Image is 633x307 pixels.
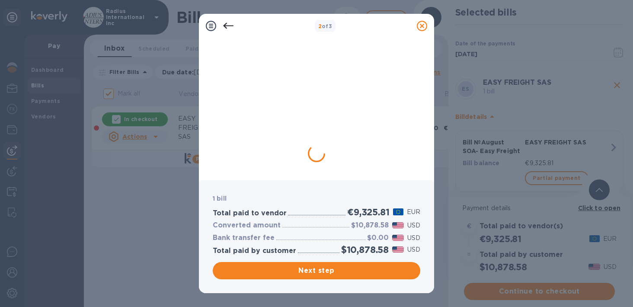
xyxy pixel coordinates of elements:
h3: Total paid to vendor [213,209,287,217]
p: EUR [407,208,420,217]
p: USD [407,245,420,254]
b: of 3 [318,23,332,29]
h2: $10,878.58 [341,244,389,255]
h3: $10,878.58 [351,221,389,230]
img: USD [392,246,404,253]
h3: Converted amount [213,221,281,230]
span: 2 [318,23,322,29]
h3: $0.00 [367,234,389,242]
img: USD [392,235,404,241]
h3: Bank transfer fee [213,234,275,242]
b: 1 bill [213,195,227,202]
p: USD [407,221,420,230]
button: Next step [213,262,420,279]
span: Next step [220,265,413,276]
img: USD [392,222,404,228]
p: USD [407,233,420,243]
h3: Total paid by customer [213,247,296,255]
h2: €9,325.81 [347,207,389,217]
